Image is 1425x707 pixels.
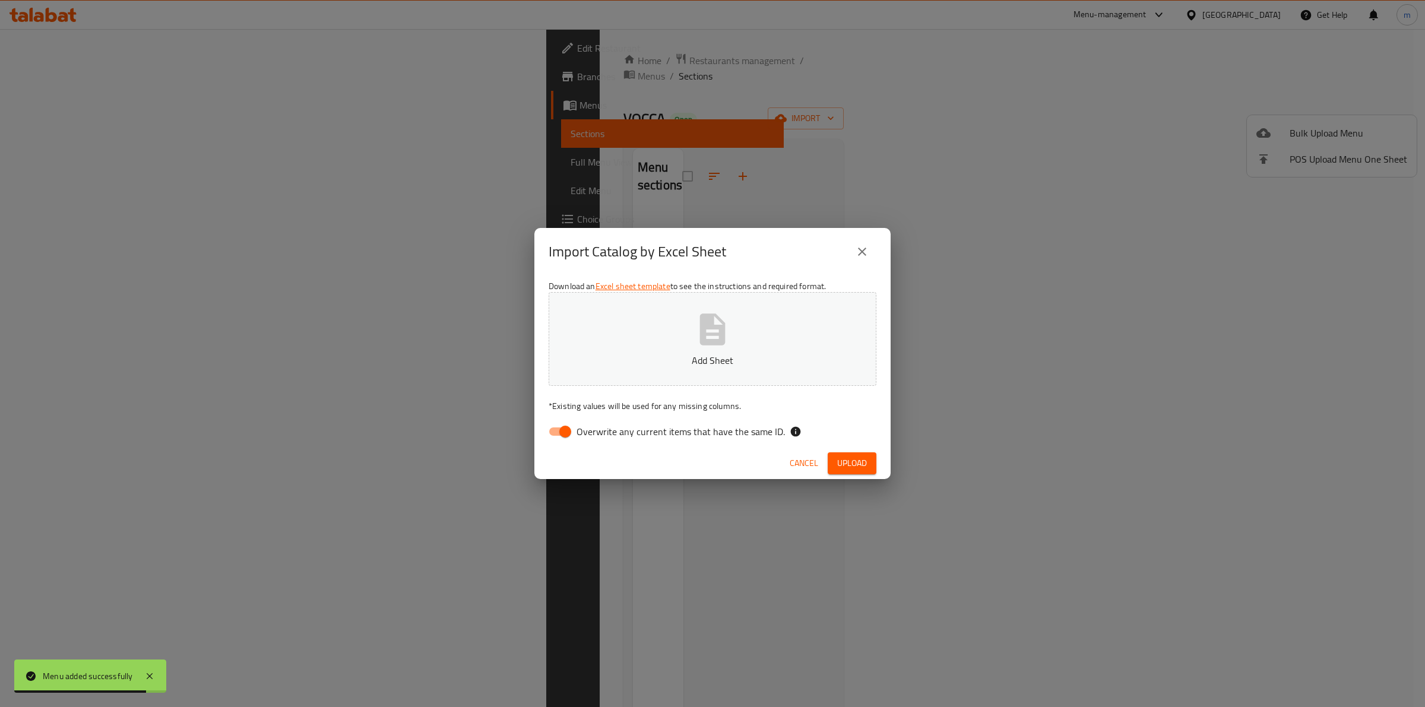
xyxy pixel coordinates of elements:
button: Add Sheet [549,292,876,386]
button: Upload [828,452,876,474]
span: Cancel [790,456,818,471]
div: Menu added successfully [43,670,133,683]
svg: If the overwrite option isn't selected, then the items that match an existing ID will be ignored ... [790,426,802,437]
a: Excel sheet template [596,278,670,294]
h2: Import Catalog by Excel Sheet [549,242,726,261]
span: Upload [837,456,867,471]
div: Download an to see the instructions and required format. [534,275,891,448]
p: Existing values will be used for any missing columns. [549,400,876,412]
span: Overwrite any current items that have the same ID. [577,424,785,439]
p: Add Sheet [567,353,858,367]
button: close [848,237,876,266]
button: Cancel [785,452,823,474]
